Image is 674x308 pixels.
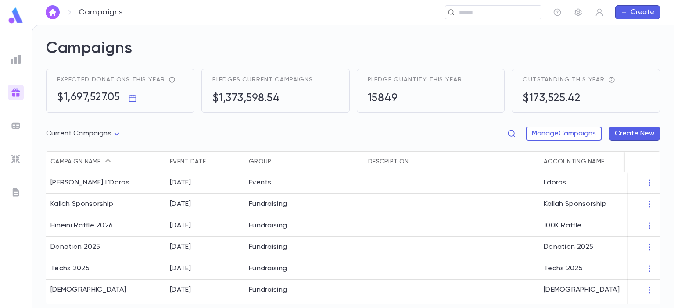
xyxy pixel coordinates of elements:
[57,76,165,83] span: Expected donations this year
[212,92,280,105] h5: $1,373,598.54
[539,215,638,237] div: 100K Raffle
[539,280,638,301] div: [DEMOGRAPHIC_DATA]
[170,243,191,251] div: 12/31/2025
[249,151,271,172] div: Group
[605,76,615,83] div: total receivables - total income
[50,178,129,187] div: Hineini L'Doros
[249,178,272,187] div: Events
[46,130,111,137] span: Current Campaigns
[539,172,638,194] div: Ldoros
[11,120,21,131] img: batches_grey.339ca447c9d9533ef1741baa751efc33.svg
[249,243,287,251] div: Fundraising
[11,154,21,164] img: imports_grey.530a8a0e642e233f2baf0ef88e8c9fcb.svg
[50,151,101,172] div: Campaign name
[368,151,409,172] div: Description
[539,194,638,215] div: Kallah Sponsorship
[46,39,660,69] h2: Campaigns
[165,151,244,172] div: Event Date
[170,151,206,172] div: Event Date
[544,151,604,172] div: Accounting Name
[523,76,605,83] span: Outstanding this year
[170,286,191,294] div: 5/21/2026
[539,258,638,280] div: Techs 2025
[244,151,364,172] div: Group
[212,76,313,83] span: Pledges current campaigns
[50,200,113,209] div: Kallah Sponsorship
[249,200,287,209] div: Fundraising
[57,91,120,104] h5: $1,697,527.05
[170,200,191,209] div: 5/21/2026
[50,221,113,230] div: Hineini Raffle 2026
[368,76,462,83] span: Pledge quantity this year
[368,92,398,105] h5: 15849
[11,54,21,64] img: reports_grey.c525e4749d1bce6a11f5fe2a8de1b229.svg
[364,151,539,172] div: Description
[526,127,602,141] button: ManageCampaigns
[79,7,123,17] p: Campaigns
[170,221,191,230] div: 4/1/2026
[615,5,660,19] button: Create
[539,237,638,258] div: Donation 2025
[50,286,126,294] div: Sefer Torah
[50,264,90,273] div: Techs 2025
[523,92,581,105] h5: $173,525.42
[46,125,122,142] div: Current Campaigns
[101,155,115,169] button: Sort
[11,187,21,198] img: letters_grey.7941b92b52307dd3b8a917253454ce1c.svg
[539,151,638,172] div: Accounting Name
[165,76,176,83] div: reflects total pledges + recurring donations expected throughout the year
[7,7,25,24] img: logo
[249,264,287,273] div: Fundraising
[609,127,660,141] button: Create New
[170,264,191,273] div: 1/1/2026
[50,243,100,251] div: Donation 2025
[249,286,287,294] div: Fundraising
[249,221,287,230] div: Fundraising
[170,178,191,187] div: 6/30/2026
[47,9,58,16] img: home_white.a664292cf8c1dea59945f0da9f25487c.svg
[11,87,21,98] img: campaigns_gradient.17ab1fa96dd0f67c2e976ce0b3818124.svg
[46,151,165,172] div: Campaign name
